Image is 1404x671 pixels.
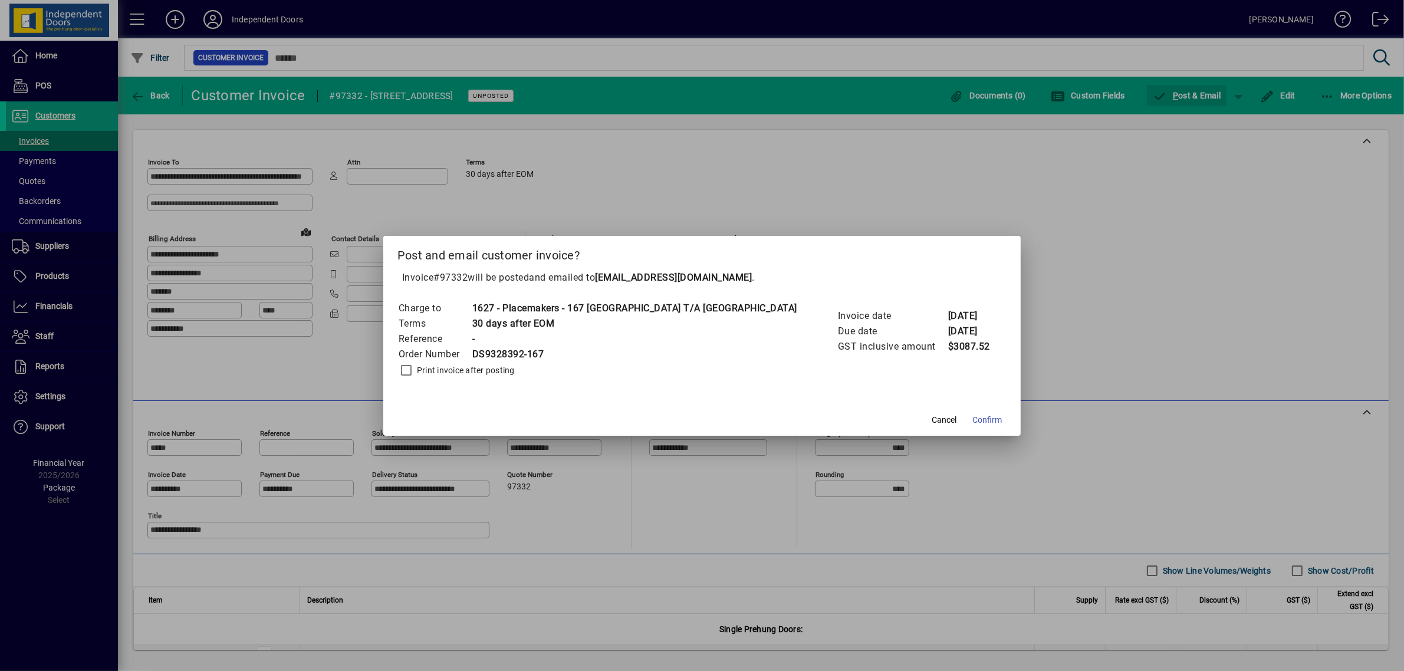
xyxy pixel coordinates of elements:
[948,339,995,354] td: $3087.52
[968,410,1007,431] button: Confirm
[398,347,472,362] td: Order Number
[472,301,797,316] td: 1627 - Placemakers - 167 [GEOGRAPHIC_DATA] T/A [GEOGRAPHIC_DATA]
[837,308,948,324] td: Invoice date
[948,324,995,339] td: [DATE]
[948,308,995,324] td: [DATE]
[472,331,797,347] td: -
[925,410,963,431] button: Cancel
[398,316,472,331] td: Terms
[415,364,515,376] label: Print invoice after posting
[434,272,468,283] span: #97332
[398,331,472,347] td: Reference
[837,339,948,354] td: GST inclusive amount
[530,272,752,283] span: and emailed to
[398,301,472,316] td: Charge to
[837,324,948,339] td: Due date
[472,316,797,331] td: 30 days after EOM
[383,236,1021,270] h2: Post and email customer invoice?
[972,414,1002,426] span: Confirm
[596,272,752,283] b: [EMAIL_ADDRESS][DOMAIN_NAME]
[397,271,1007,285] p: Invoice will be posted .
[472,347,797,362] td: DS9328392-167
[932,414,956,426] span: Cancel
